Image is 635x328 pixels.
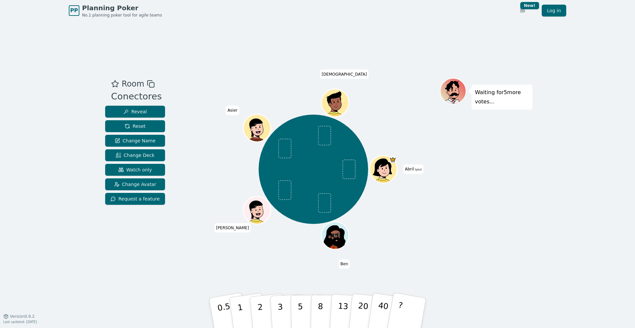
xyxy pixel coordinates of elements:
[114,181,156,188] span: Change Avatar
[214,223,251,233] span: Click to change your name
[111,90,162,103] div: Conectores
[320,70,368,79] span: Click to change your name
[3,314,35,319] button: Version0.9.2
[105,178,165,190] button: Change Avatar
[105,164,165,176] button: Watch only
[403,164,423,174] span: Click to change your name
[69,3,162,18] a: PPPlanning PokerNo.1 planning poker tool for agile teams
[389,156,396,163] span: Abril is the host
[542,5,566,17] a: Log in
[105,120,165,132] button: Reset
[116,152,154,159] span: Change Deck
[111,78,119,90] button: Add as favourite
[105,106,165,118] button: Reveal
[517,5,529,17] button: New!
[339,260,350,269] span: Click to change your name
[70,7,78,15] span: PP
[520,2,539,9] div: New!
[105,135,165,147] button: Change Name
[10,314,35,319] span: Version 0.9.2
[226,106,239,115] span: Click to change your name
[475,88,529,106] p: Waiting for 5 more votes...
[82,13,162,18] span: No.1 planning poker tool for agile teams
[370,156,396,182] button: Click to change your avatar
[105,149,165,161] button: Change Deck
[3,320,37,324] span: Last updated: [DATE]
[105,193,165,205] button: Request a feature
[123,108,147,115] span: Reveal
[125,123,146,129] span: Reset
[118,166,152,173] span: Watch only
[110,196,160,202] span: Request a feature
[82,3,162,13] span: Planning Poker
[122,78,144,90] span: Room
[115,137,155,144] span: Change Name
[414,168,422,171] span: (you)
